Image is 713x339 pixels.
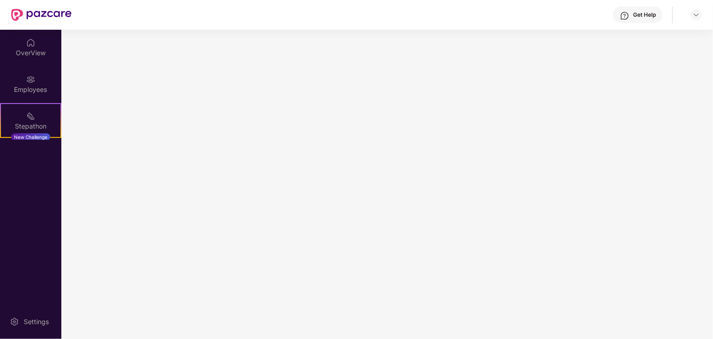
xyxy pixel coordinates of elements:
img: svg+xml;base64,PHN2ZyB4bWxucz0iaHR0cDovL3d3dy53My5vcmcvMjAwMC9zdmciIHdpZHRoPSIyMSIgaGVpZ2h0PSIyMC... [26,111,35,121]
img: svg+xml;base64,PHN2ZyBpZD0iSG9tZSIgeG1sbnM9Imh0dHA6Ly93d3cudzMub3JnLzIwMDAvc3ZnIiB3aWR0aD0iMjAiIG... [26,38,35,47]
img: svg+xml;base64,PHN2ZyBpZD0iSGVscC0zMngzMiIgeG1sbnM9Imh0dHA6Ly93d3cudzMub3JnLzIwMDAvc3ZnIiB3aWR0aD... [620,11,629,20]
div: New Challenge [11,133,50,141]
img: svg+xml;base64,PHN2ZyBpZD0iRHJvcGRvd24tMzJ4MzIiIHhtbG5zPSJodHRwOi8vd3d3LnczLm9yZy8yMDAwL3N2ZyIgd2... [693,11,700,19]
div: Stepathon [1,122,60,131]
img: svg+xml;base64,PHN2ZyBpZD0iU2V0dGluZy0yMHgyMCIgeG1sbnM9Imh0dHA6Ly93d3cudzMub3JnLzIwMDAvc3ZnIiB3aW... [10,317,19,326]
img: svg+xml;base64,PHN2ZyBpZD0iRW1wbG95ZWVzIiB4bWxucz0iaHR0cDovL3d3dy53My5vcmcvMjAwMC9zdmciIHdpZHRoPS... [26,75,35,84]
img: New Pazcare Logo [11,9,72,21]
div: Settings [21,317,52,326]
div: Get Help [633,11,656,19]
